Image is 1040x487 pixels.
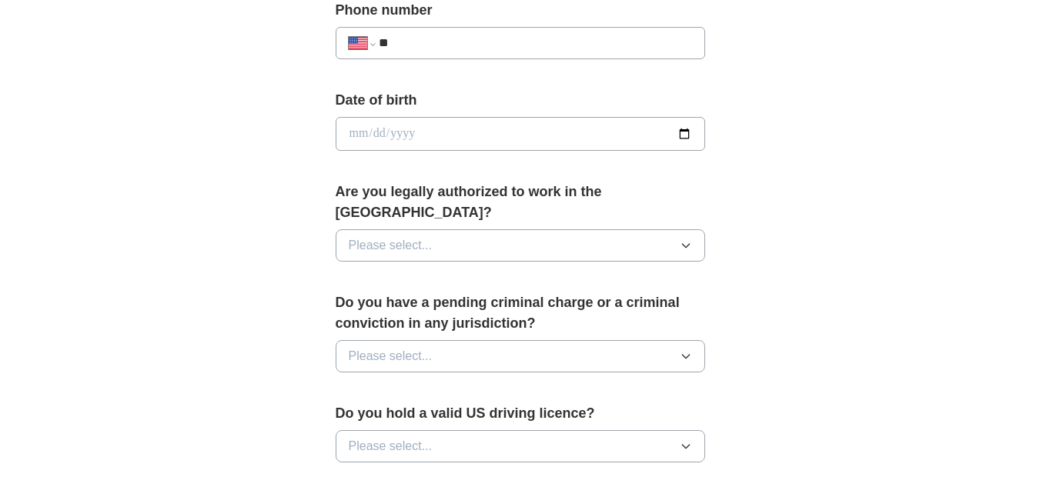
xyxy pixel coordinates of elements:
[336,292,705,334] label: Do you have a pending criminal charge or a criminal conviction in any jurisdiction?
[336,430,705,462] button: Please select...
[336,182,705,223] label: Are you legally authorized to work in the [GEOGRAPHIC_DATA]?
[349,347,433,365] span: Please select...
[336,229,705,262] button: Please select...
[336,340,705,372] button: Please select...
[336,90,705,111] label: Date of birth
[349,437,433,455] span: Please select...
[336,403,705,424] label: Do you hold a valid US driving licence?
[349,236,433,255] span: Please select...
